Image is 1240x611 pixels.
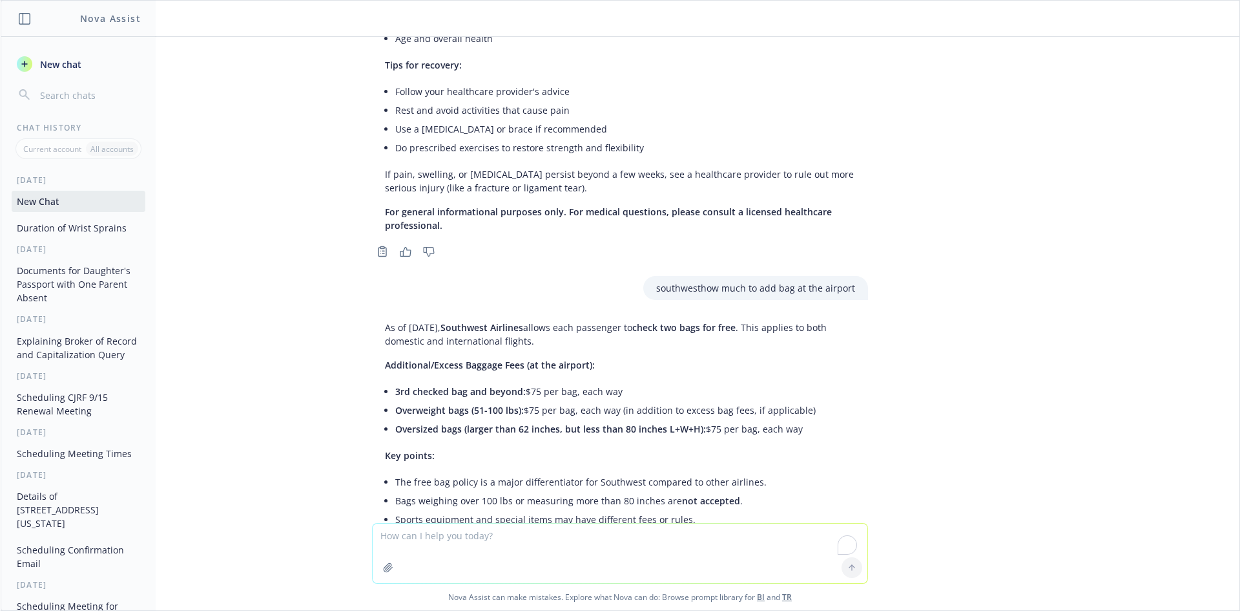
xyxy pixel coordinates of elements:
[1,314,156,325] div: [DATE]
[90,144,134,155] p: All accounts
[395,473,855,491] li: The free bag policy is a major differentiator for Southwest compared to other airlines.
[395,491,855,510] li: Bags weighing over 100 lbs or measuring more than 80 inches are .
[757,592,765,603] a: BI
[395,382,855,401] li: $75 per bag, each way
[12,443,145,464] button: Scheduling Meeting Times
[1,244,156,255] div: [DATE]
[37,86,140,104] input: Search chats
[1,370,156,381] div: [DATE]
[373,524,867,583] textarea: To enrich screen reader interactions, please activate Accessibility in Grammarly extension settings
[395,138,855,157] li: Do prescribed exercises to restore strength and flexibility
[395,29,855,48] li: Age and overall health
[1,175,156,186] div: [DATE]
[395,101,855,120] li: Rest and avoid activities that cause pain
[782,592,792,603] a: TR
[418,242,439,261] button: Thumbs down
[440,321,523,334] span: Southwest Airlines
[1,469,156,480] div: [DATE]
[385,321,855,348] p: As of [DATE], allows each passenger to . This applies to both domestic and international flights.
[385,167,855,195] p: If pain, swelling, or [MEDICAL_DATA] persist beyond a few weeks, see a healthcare provider to rul...
[682,495,740,507] span: not accepted
[37,58,81,71] span: New chat
[395,120,855,138] li: Use a [MEDICAL_DATA] or brace if recommended
[395,82,855,101] li: Follow your healthcare provider's advice
[395,420,855,438] li: $75 per bag, each way
[80,12,141,25] h1: Nova Assist
[385,59,462,71] span: Tips for recovery:
[6,584,1234,610] span: Nova Assist can make mistakes. Explore what Nova can do: Browse prompt library for and
[385,359,595,371] span: Additional/Excess Baggage Fees (at the airport):
[23,144,81,155] p: Current account
[1,579,156,590] div: [DATE]
[12,191,145,212] button: New Chat
[1,427,156,438] div: [DATE]
[395,404,524,416] span: Overweight bags (51-100 lbs):
[385,449,435,462] span: Key points:
[12,539,145,574] button: Scheduling Confirmation Email
[12,387,145,422] button: Scheduling CJRF 9/15 Renewal Meeting
[12,217,145,239] button: Duration of Wrist Sprains
[395,423,706,435] span: Oversized bags (larger than 62 inches, but less than 80 inches L+W+H):
[395,385,526,398] span: 3rd checked bag and beyond:
[12,486,145,534] button: Details of [STREET_ADDRESS][US_STATE]
[395,510,855,529] li: Sports equipment and special items may have different fees or rules.
[12,330,145,365] button: Explaining Broker of Record and Capitalization Query
[12,52,145,76] button: New chat
[377,246,388,257] svg: Copy to clipboard
[385,206,832,231] span: For general informational purposes only. For medical questions, please consult a licensed healthc...
[656,281,855,295] p: southwesthow much to add bag at the airport
[632,321,736,334] span: check two bags for free
[1,122,156,133] div: Chat History
[12,260,145,308] button: Documents for Daughter's Passport with One Parent Absent
[395,401,855,420] li: $75 per bag, each way (in addition to excess bag fees, if applicable)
